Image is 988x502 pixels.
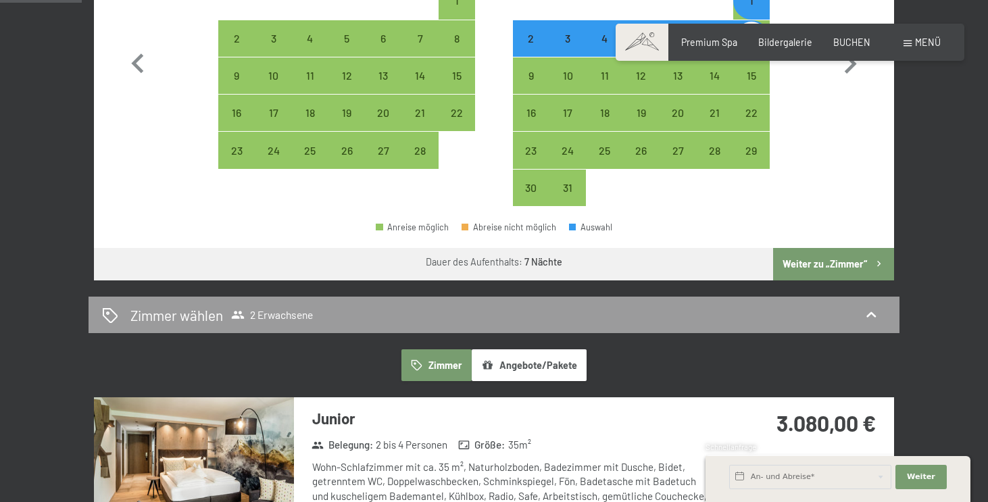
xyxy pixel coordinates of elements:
div: 2 [514,33,548,67]
div: Sat Mar 28 2026 [696,132,733,168]
div: 12 [624,70,658,104]
div: Mon Feb 09 2026 [218,57,255,94]
div: 18 [293,107,327,141]
div: 9 [220,70,253,104]
div: Tue Feb 10 2026 [255,57,291,94]
div: Anreise möglich [402,57,439,94]
div: Thu Mar 05 2026 [623,20,660,57]
div: Thu Mar 12 2026 [623,57,660,94]
div: Sat Feb 28 2026 [402,132,439,168]
div: Anreise möglich [292,20,328,57]
div: Anreise möglich [255,132,291,168]
div: 28 [403,145,437,179]
div: 17 [256,107,290,141]
div: Anreise möglich [328,20,365,57]
button: Weiter [895,465,947,489]
div: 30 [514,182,548,216]
a: BUCHEN [833,36,870,48]
div: Wed Feb 25 2026 [292,132,328,168]
div: 26 [330,145,364,179]
div: 28 [697,145,731,179]
div: 11 [587,70,621,104]
span: Schnellanfrage [706,443,756,451]
div: Sun Feb 22 2026 [439,95,475,131]
div: Anreise möglich [549,20,586,57]
div: Anreise möglich [402,20,439,57]
div: 31 [551,182,585,216]
div: Mon Feb 02 2026 [218,20,255,57]
div: Anreise möglich [623,57,660,94]
button: Weiter zu „Zimmer“ [773,248,894,280]
div: 14 [403,70,437,104]
div: Sat Feb 07 2026 [402,20,439,57]
div: 23 [220,145,253,179]
div: Sat Mar 14 2026 [696,57,733,94]
div: 26 [624,145,658,179]
div: Anreise möglich [402,95,439,131]
div: Sat Feb 14 2026 [402,57,439,94]
div: Anreise möglich [733,57,770,94]
div: Fri Mar 06 2026 [660,20,696,57]
div: Anreise möglich [623,132,660,168]
div: Anreise möglich [733,132,770,168]
div: Anreise möglich [733,95,770,131]
div: Anreise möglich [439,20,475,57]
div: Anreise möglich [328,57,365,94]
div: Anreise möglich [365,95,401,131]
div: 3 [551,33,585,67]
div: Anreise möglich [733,20,770,57]
div: Anreise möglich [402,132,439,168]
div: Anreise möglich [365,132,401,168]
div: Anreise möglich [513,95,549,131]
div: Anreise möglich [513,57,549,94]
span: 2 bis 4 Personen [376,438,447,452]
div: Thu Feb 26 2026 [328,132,365,168]
div: 29 [735,145,768,179]
div: Fri Feb 27 2026 [365,132,401,168]
div: 15 [735,70,768,104]
div: Thu Feb 05 2026 [328,20,365,57]
div: Thu Mar 26 2026 [623,132,660,168]
strong: Belegung : [312,438,373,452]
div: Tue Feb 03 2026 [255,20,291,57]
div: Wed Feb 18 2026 [292,95,328,131]
div: 24 [256,145,290,179]
div: 5 [330,33,364,67]
div: 20 [366,107,400,141]
h3: Junior [312,408,714,429]
div: Anreise möglich [660,132,696,168]
div: Wed Feb 04 2026 [292,20,328,57]
div: Anreise möglich [255,57,291,94]
div: 22 [735,107,768,141]
div: 10 [551,70,585,104]
div: 25 [293,145,327,179]
div: Fri Feb 20 2026 [365,95,401,131]
button: Angebote/Pakete [472,349,587,380]
div: Anreise möglich [292,95,328,131]
div: 11 [293,70,327,104]
div: 7 [403,33,437,67]
div: Anreise möglich [255,95,291,131]
div: 27 [366,145,400,179]
div: Mon Mar 02 2026 [513,20,549,57]
div: 21 [403,107,437,141]
div: 16 [514,107,548,141]
div: 18 [587,107,621,141]
div: 15 [440,70,474,104]
span: Menü [915,36,941,48]
div: 3 [256,33,290,67]
div: 25 [587,145,621,179]
div: Dauer des Aufenthalts: [426,255,562,269]
div: Mon Mar 16 2026 [513,95,549,131]
div: 20 [661,107,695,141]
div: 21 [697,107,731,141]
div: Anreise möglich [328,132,365,168]
div: Fri Mar 27 2026 [660,132,696,168]
button: Zimmer [401,349,472,380]
span: 35 m² [508,438,531,452]
div: Anreise möglich [292,57,328,94]
div: Mon Mar 30 2026 [513,170,549,206]
span: Weiter [907,472,935,482]
div: 16 [220,107,253,141]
